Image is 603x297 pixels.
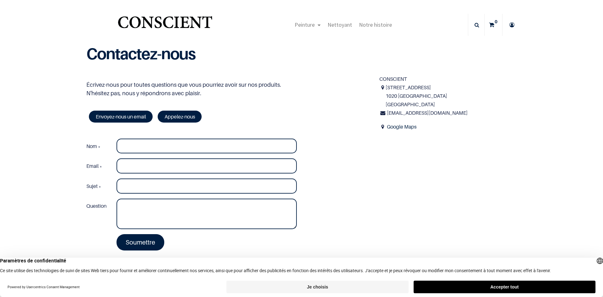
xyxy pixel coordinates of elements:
span: Sujet [86,183,98,189]
span: [EMAIL_ADDRESS][DOMAIN_NAME] [387,110,468,116]
span: Peinture [295,21,315,28]
span: Nom [86,143,97,149]
span: [STREET_ADDRESS] 1020 [GEOGRAPHIC_DATA] [GEOGRAPHIC_DATA] [386,83,517,109]
span: CONSCIENT [379,76,407,82]
sup: 0 [493,19,499,25]
a: 0 [485,14,502,36]
a: Appelez-nous [158,111,202,123]
span: Email [86,163,99,169]
span: Notre histoire [359,21,392,28]
a: Envoyez-nous un email [89,111,153,123]
b: Contactez-nous [86,44,195,63]
span: Nettoyant [328,21,352,28]
a: Google Maps [387,124,416,130]
span: Address [379,123,386,131]
p: Écrivez-nous pour toutes questions que vous pourriez avoir sur nos produits. N'hésitez pas, nous ... [86,80,370,97]
a: Peinture [291,14,324,36]
span: Question [86,203,106,209]
a: Soumettre [117,234,164,250]
i: Adresse [379,83,386,92]
img: Conscient [117,13,214,37]
a: Logo of Conscient [117,13,214,37]
i: Courriel [379,109,386,117]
